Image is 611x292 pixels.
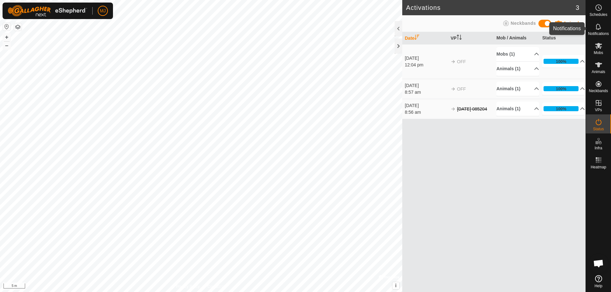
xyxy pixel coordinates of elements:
[405,102,447,109] div: [DATE]
[14,23,22,31] button: Map Layers
[392,282,399,289] button: i
[176,284,200,289] a: Privacy Policy
[576,3,579,12] span: 3
[496,102,539,116] p-accordion-header: Animals (1)
[494,32,540,44] th: Mob / Animals
[556,86,566,92] div: 100%
[592,70,605,74] span: Animals
[457,86,466,92] span: OFF
[3,42,11,49] button: –
[544,59,579,64] div: 100%
[586,273,611,290] a: Help
[591,165,606,169] span: Heatmap
[544,86,579,91] div: 100%
[496,47,539,61] p-accordion-header: Mobs (1)
[457,106,487,112] s: [DATE] 085204
[544,106,579,111] div: 100%
[100,8,106,14] span: MJ
[563,21,582,26] span: Animals
[451,106,456,112] img: arrow
[448,32,494,44] th: VP
[588,32,609,36] span: Notifications
[405,55,447,62] div: [DATE]
[542,55,585,68] p-accordion-header: 100%
[405,82,447,89] div: [DATE]
[540,32,586,44] th: Status
[207,284,226,289] a: Contact Us
[406,4,576,11] h2: Activations
[589,13,607,17] span: Schedules
[556,106,566,112] div: 100%
[402,32,448,44] th: Date
[594,146,602,150] span: Infra
[405,89,447,96] div: 8:57 am
[3,33,11,41] button: +
[594,51,603,55] span: Mobs
[496,82,539,96] p-accordion-header: Animals (1)
[542,82,585,95] p-accordion-header: 100%
[451,86,456,92] img: arrow
[395,283,397,288] span: i
[405,62,447,68] div: 12:04 pm
[8,5,87,17] img: Gallagher Logo
[594,284,602,288] span: Help
[589,254,608,273] a: Open chat
[451,59,456,64] img: arrow
[595,108,602,112] span: VPs
[593,127,604,131] span: Status
[556,58,566,65] div: 100%
[405,109,447,116] div: 8:56 am
[457,36,462,41] p-sorticon: Activate to sort
[589,89,608,93] span: Neckbands
[511,21,536,26] span: Neckbands
[414,36,419,41] p-sorticon: Activate to sort
[457,59,466,64] span: OFF
[542,102,585,115] p-accordion-header: 100%
[496,62,539,76] p-accordion-header: Animals (1)
[3,23,11,31] button: Reset Map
